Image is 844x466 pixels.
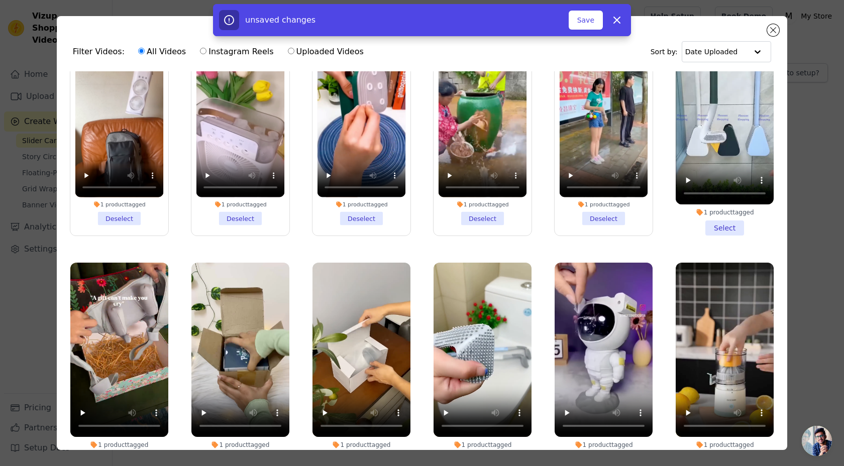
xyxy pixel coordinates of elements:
button: Save [569,11,603,30]
div: Sort by: [651,41,772,62]
div: 1 product tagged [676,441,774,449]
label: Uploaded Videos [287,45,364,58]
div: 1 product tagged [75,201,164,208]
div: 1 product tagged [196,201,285,208]
div: 1 product tagged [434,441,532,449]
a: Open chat [802,426,832,456]
label: Instagram Reels [199,45,274,58]
label: All Videos [138,45,186,58]
div: Filter Videos: [73,40,369,63]
div: 1 product tagged [555,441,653,449]
div: 1 product tagged [560,201,648,208]
div: 1 product tagged [70,441,168,449]
span: unsaved changes [245,15,315,25]
div: 1 product tagged [312,441,410,449]
div: 1 product tagged [439,201,527,208]
div: 1 product tagged [318,201,406,208]
div: 1 product tagged [676,208,774,216]
div: 1 product tagged [191,441,289,449]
